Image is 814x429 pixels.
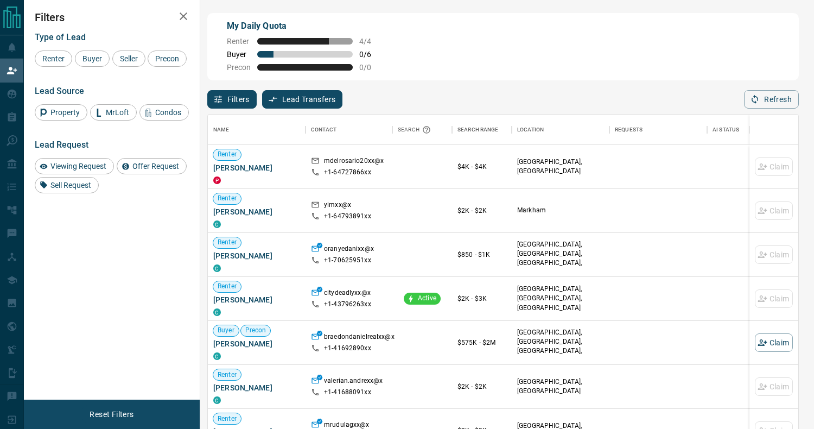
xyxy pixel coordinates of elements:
[213,238,241,247] span: Renter
[35,158,114,174] div: Viewing Request
[457,206,506,216] p: $2K - $2K
[129,162,183,171] span: Offer Request
[47,162,110,171] span: Viewing Request
[75,51,110,67] div: Buyer
[213,308,221,316] div: condos.ca
[452,115,512,145] div: Search Range
[517,328,604,365] p: [GEOGRAPHIC_DATA], [GEOGRAPHIC_DATA], [GEOGRAPHIC_DATA], [GEOGRAPHIC_DATA]
[609,115,707,145] div: Requests
[213,264,221,272] div: condos.ca
[148,51,187,67] div: Precon
[713,115,739,145] div: AI Status
[117,158,187,174] div: Offer Request
[213,352,221,360] div: condos.ca
[213,282,241,291] span: Renter
[213,115,230,145] div: Name
[306,115,392,145] div: Contact
[227,63,251,72] span: Precon
[207,90,257,109] button: Filters
[213,414,241,424] span: Renter
[517,285,604,312] p: [GEOGRAPHIC_DATA], [GEOGRAPHIC_DATA], [GEOGRAPHIC_DATA]
[213,162,300,173] span: [PERSON_NAME]
[512,115,609,145] div: Location
[457,250,506,260] p: $850 - $1K
[517,157,604,176] p: [GEOGRAPHIC_DATA], [GEOGRAPHIC_DATA]
[35,177,99,193] div: Sell Request
[116,54,142,63] span: Seller
[213,176,221,184] div: property.ca
[213,206,300,217] span: [PERSON_NAME]
[324,388,371,397] p: +1- 41688091xx
[324,344,371,353] p: +1- 41692890xx
[102,108,133,117] span: MrLoft
[79,54,106,63] span: Buyer
[35,86,84,96] span: Lead Source
[90,104,137,121] div: MrLoft
[324,300,371,309] p: +1- 43796263xx
[457,294,506,304] p: $2K - $3K
[324,244,374,256] p: oranyedanixx@x
[213,370,241,380] span: Renter
[324,212,371,221] p: +1- 64793891xx
[398,115,434,145] div: Search
[517,115,544,145] div: Location
[35,11,189,24] h2: Filters
[35,104,87,121] div: Property
[457,115,499,145] div: Search Range
[213,294,300,305] span: [PERSON_NAME]
[324,156,384,168] p: mdelrosario20xx@x
[35,51,72,67] div: Renter
[457,338,506,348] p: $575K - $2M
[241,326,271,335] span: Precon
[324,376,383,388] p: valerian.andrexx@x
[151,108,185,117] span: Condos
[324,200,351,212] p: yimxx@x
[35,140,88,150] span: Lead Request
[414,294,441,303] span: Active
[615,115,643,145] div: Requests
[227,37,251,46] span: Renter
[324,256,371,265] p: +1- 70625951xx
[359,37,383,46] span: 4 / 4
[213,150,241,159] span: Renter
[744,90,799,109] button: Refresh
[311,115,336,145] div: Contact
[457,162,506,172] p: $4K - $4K
[213,326,239,335] span: Buyer
[517,206,604,215] p: Markham
[359,63,383,72] span: 0 / 0
[517,240,604,277] p: [GEOGRAPHIC_DATA], [GEOGRAPHIC_DATA], [GEOGRAPHIC_DATA], [GEOGRAPHIC_DATA]
[47,108,84,117] span: Property
[112,51,145,67] div: Seller
[324,168,371,177] p: +1- 64727866xx
[213,382,300,393] span: [PERSON_NAME]
[139,104,189,121] div: Condos
[213,338,300,349] span: [PERSON_NAME]
[324,332,395,344] p: braedondanielrealxx@x
[227,50,251,59] span: Buyer
[35,32,86,42] span: Type of Lead
[213,220,221,228] div: condos.ca
[359,50,383,59] span: 0 / 6
[755,333,793,352] button: Claim
[213,396,221,404] div: condos.ca
[82,405,141,424] button: Reset Filters
[39,54,68,63] span: Renter
[457,382,506,392] p: $2K - $2K
[324,288,371,300] p: citydeadlyxx@x
[517,377,604,396] p: [GEOGRAPHIC_DATA], [GEOGRAPHIC_DATA]
[151,54,183,63] span: Precon
[213,250,300,261] span: [PERSON_NAME]
[213,194,241,203] span: Renter
[227,20,383,33] p: My Daily Quota
[262,90,343,109] button: Lead Transfers
[208,115,306,145] div: Name
[47,181,95,190] span: Sell Request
